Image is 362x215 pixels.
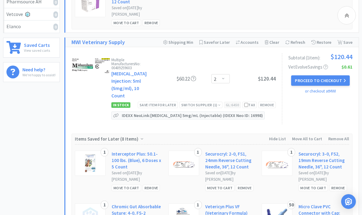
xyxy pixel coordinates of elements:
i: 0 [53,11,58,18]
div: Save [337,38,352,47]
p: View saved carts [24,47,50,53]
div: Saved on [DATE] by [PERSON_NAME] [112,5,162,18]
img: 0c28a0e8a7e44f0ea759b3aab3fabaa7_15581.png [172,154,196,172]
a: Vetcove0 [3,8,60,21]
div: 1 [287,148,295,157]
div: Saved on [DATE] by [PERSON_NAME] [205,170,256,183]
a: MWI Veterinary Supply [71,38,125,47]
div: Save item for later [138,102,178,108]
div: GL: 6450 [224,102,241,108]
button: Proceed to Checkout [291,75,349,86]
span: 8 Items [122,136,137,142]
div: Vetcove [6,10,56,18]
div: Remove [143,20,160,26]
div: Multiple Manufacturers No: 00409259603 [111,58,150,70]
div: Restore [311,38,331,47]
span: Remove All [328,136,349,141]
div: Open Intercom Messenger [341,194,356,209]
span: $120.44 [330,53,352,60]
span: Items Saved for Later ( ) [75,136,140,142]
div: Move to Cart [205,185,235,191]
div: Move to Cart [298,185,328,191]
span: Hide List [269,136,286,141]
div: Refresh [285,38,305,47]
div: Remove [258,102,276,108]
p: We're happy to assist! [22,72,56,78]
div: Saved on [DATE] by [PERSON_NAME] [298,170,349,183]
img: 5e6ed325c96841c4b63070f3f2c3d140_155124.png [81,154,99,172]
a: [MEDICAL_DATA] Injection: 5ml (5mg/ml), 10 Count [111,70,147,99]
div: Accounts [236,38,259,47]
div: 1 [194,148,202,157]
div: Tax [244,102,255,108]
div: $60.22 [150,75,196,82]
div: Clear [265,38,279,47]
i: 0 [53,24,58,30]
div: Saved on [DATE] by [PERSON_NAME] [112,170,162,183]
div: Shipping Min [163,38,193,47]
h6: Saved Carts [24,41,50,47]
a: Elanco0 [3,21,60,33]
img: 2a45a3684c2649de9fdb741da554e12a_15586.png [265,154,290,172]
span: In Stock [111,102,130,108]
span: Save for Later [204,40,230,45]
a: Saved CartsView saved carts [3,38,60,58]
a: Securocryl: 2-0, FS1, 24mm Reverse Cutting Needle, 36", 12 Count [205,151,256,170]
div: 1 [101,148,108,157]
span: VetEvolve Savings [288,65,328,69]
div: 50 [287,201,295,209]
a: Securocryl: 3-0, FS2, 19mm Reverse Cutting Needle, 36", 12 Count [298,151,349,170]
a: Interceptor Plus: 50.1-100 lbs. (Blue), 6 Doses x 5 Count [112,151,162,170]
img: 2a63e00a4d20422991d9ed00f7f8d000_300135.png [71,58,110,74]
span: $120.44 [258,75,276,82]
p: IDEXX Neo Link: [MEDICAL_DATA] 5mg/mL (Injectable) (IDEXX Neo ID: 16998) [120,112,264,119]
h6: Need help? [22,66,56,72]
div: Move to Cart [112,185,141,191]
div: Remove [143,185,160,191]
div: Elanco [6,23,56,31]
span: Move All to Cart [292,136,322,141]
a: or checkout at MWI [305,89,336,94]
div: 1 [101,201,108,209]
div: Remove [329,185,347,191]
div: 1 [194,201,202,209]
div: Remove [236,185,253,191]
div: Subtotal ( 1 item ): [288,53,352,60]
span: $0.61 [341,65,352,69]
div: Switch Supplier ( 1 ) [181,102,221,108]
div: Move to Cart [112,20,141,26]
